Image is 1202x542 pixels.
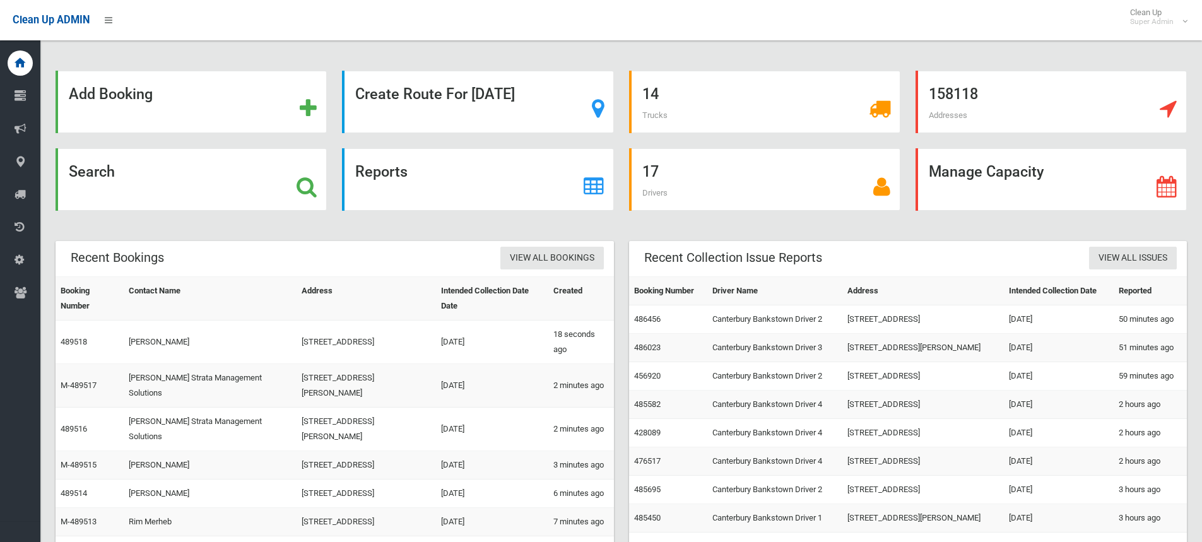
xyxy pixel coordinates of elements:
a: Create Route For [DATE] [342,71,613,133]
td: [PERSON_NAME] [124,480,296,508]
td: [DATE] [436,364,548,408]
span: Drivers [642,188,668,197]
td: [DATE] [1004,447,1114,476]
th: Intended Collection Date Date [436,277,548,321]
td: [STREET_ADDRESS] [842,476,1003,504]
a: 485695 [634,485,661,494]
td: 6 minutes ago [548,480,614,508]
td: [STREET_ADDRESS] [842,362,1003,391]
td: [PERSON_NAME] Strata Management Solutions [124,364,296,408]
td: 2 hours ago [1114,419,1187,447]
td: Canterbury Bankstown Driver 2 [707,362,842,391]
td: 2 minutes ago [548,364,614,408]
a: 489518 [61,337,87,346]
span: Clean Up ADMIN [13,14,90,26]
td: [PERSON_NAME] [124,321,296,364]
td: [DATE] [436,508,548,536]
a: Search [56,148,327,211]
span: Trucks [642,110,668,120]
a: M-489513 [61,517,97,526]
td: 2 hours ago [1114,447,1187,476]
td: Canterbury Bankstown Driver 3 [707,334,842,362]
a: View All Bookings [500,247,604,270]
td: [STREET_ADDRESS] [297,321,437,364]
a: 489514 [61,488,87,498]
a: 456920 [634,371,661,380]
td: [DATE] [436,408,548,451]
a: 17 Drivers [629,148,900,211]
td: Canterbury Bankstown Driver 2 [707,305,842,334]
td: [DATE] [1004,419,1114,447]
td: 18 seconds ago [548,321,614,364]
th: Driver Name [707,277,842,305]
a: 486456 [634,314,661,324]
a: 489516 [61,424,87,433]
a: 486023 [634,343,661,352]
strong: Create Route For [DATE] [355,85,515,103]
td: [DATE] [1004,362,1114,391]
span: Clean Up [1124,8,1186,27]
th: Contact Name [124,277,296,321]
td: [STREET_ADDRESS] [842,305,1003,334]
small: Super Admin [1130,17,1174,27]
strong: Reports [355,163,408,180]
strong: 17 [642,163,659,180]
header: Recent Collection Issue Reports [629,245,837,270]
td: [STREET_ADDRESS] [842,447,1003,476]
td: [STREET_ADDRESS] [297,480,437,508]
td: [DATE] [1004,504,1114,533]
a: Add Booking [56,71,327,133]
td: [DATE] [1004,334,1114,362]
td: [STREET_ADDRESS] [842,391,1003,419]
td: Canterbury Bankstown Driver 2 [707,476,842,504]
td: Canterbury Bankstown Driver 4 [707,419,842,447]
a: Reports [342,148,613,211]
td: [PERSON_NAME] Strata Management Solutions [124,408,296,451]
a: 428089 [634,428,661,437]
strong: Manage Capacity [929,163,1044,180]
th: Intended Collection Date [1004,277,1114,305]
a: 485450 [634,513,661,522]
td: 59 minutes ago [1114,362,1187,391]
td: 3 minutes ago [548,451,614,480]
strong: 158118 [929,85,978,103]
a: 158118 Addresses [916,71,1187,133]
a: 476517 [634,456,661,466]
td: [DATE] [436,480,548,508]
td: [PERSON_NAME] [124,451,296,480]
a: M-489517 [61,380,97,390]
td: [DATE] [436,321,548,364]
a: 485582 [634,399,661,409]
td: [STREET_ADDRESS][PERSON_NAME] [297,364,437,408]
td: Rim Merheb [124,508,296,536]
td: Canterbury Bankstown Driver 4 [707,447,842,476]
td: [STREET_ADDRESS][PERSON_NAME] [842,504,1003,533]
a: View All Issues [1089,247,1177,270]
th: Reported [1114,277,1187,305]
a: 14 Trucks [629,71,900,133]
th: Booking Number [629,277,708,305]
th: Booking Number [56,277,124,321]
td: 3 hours ago [1114,476,1187,504]
span: Addresses [929,110,967,120]
td: 51 minutes ago [1114,334,1187,362]
td: [STREET_ADDRESS][PERSON_NAME] [297,408,437,451]
td: [STREET_ADDRESS] [297,451,437,480]
td: [DATE] [1004,476,1114,504]
th: Created [548,277,614,321]
a: M-489515 [61,460,97,469]
td: Canterbury Bankstown Driver 1 [707,504,842,533]
strong: 14 [642,85,659,103]
td: [DATE] [436,451,548,480]
td: 2 hours ago [1114,391,1187,419]
td: 2 minutes ago [548,408,614,451]
td: [DATE] [1004,391,1114,419]
td: 50 minutes ago [1114,305,1187,334]
a: Manage Capacity [916,148,1187,211]
header: Recent Bookings [56,245,179,270]
td: 7 minutes ago [548,508,614,536]
th: Address [842,277,1003,305]
td: [DATE] [1004,305,1114,334]
strong: Add Booking [69,85,153,103]
strong: Search [69,163,115,180]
